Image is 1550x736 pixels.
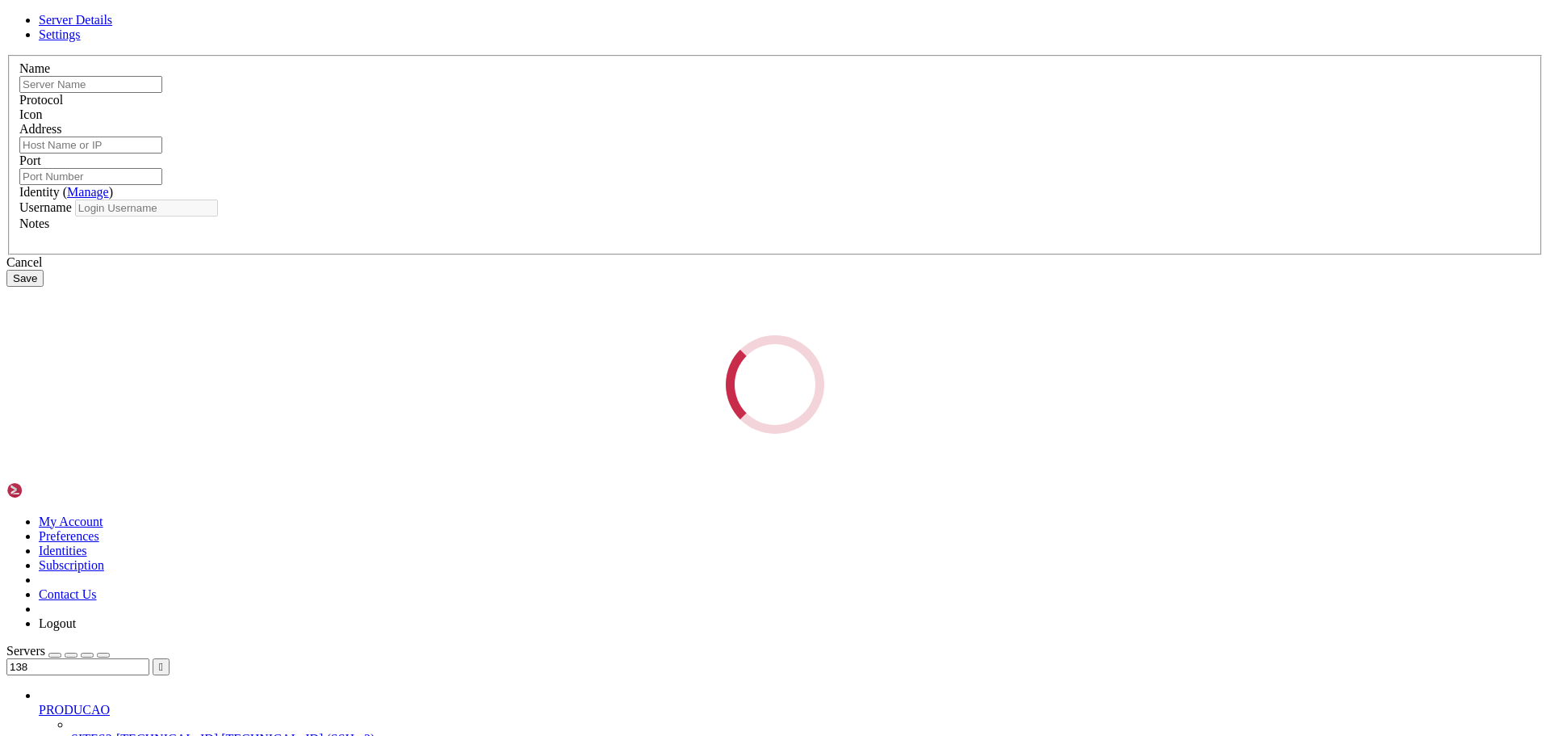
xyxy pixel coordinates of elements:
a: Preferences [39,529,99,543]
span: PRODUCAO [39,703,110,717]
label: Notes [19,217,49,230]
label: Username [19,200,72,214]
a: Logout [39,616,76,630]
input: Server Name [19,76,162,93]
label: Protocol [19,93,63,107]
input: Search... [6,658,149,675]
label: Port [19,154,41,167]
span:  [159,661,163,673]
div: (0, 1) [6,20,13,34]
span: ( ) [63,185,113,199]
a: Server Details [39,13,112,27]
div: Loading... [726,335,824,434]
a: My Account [39,515,103,528]
input: Port Number [19,168,162,185]
label: Icon [19,107,42,121]
a: Manage [67,185,109,199]
label: Address [19,122,61,136]
input: Host Name or IP [19,137,162,154]
a: Settings [39,27,81,41]
span: Servers [6,644,45,658]
x-row: Connecting [TECHNICAL_ID]... [6,6,1340,20]
input: Login Username [75,200,218,217]
a: Servers [6,644,110,658]
a: Subscription [39,558,104,572]
button:  [153,658,170,675]
a: Contact Us [39,587,97,601]
a: PRODUCAO [39,703,1544,717]
label: Name [19,61,50,75]
img: Shellngn [6,482,99,498]
a: Identities [39,544,87,557]
label: Identity [19,185,113,199]
div: Cancel [6,255,1544,270]
button: Save [6,270,44,287]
